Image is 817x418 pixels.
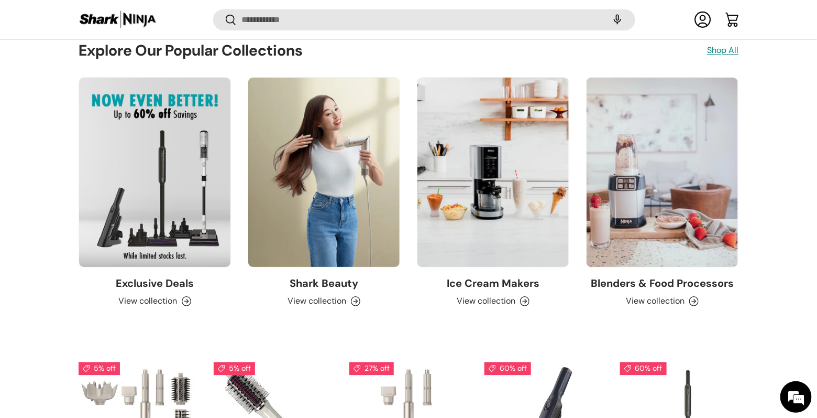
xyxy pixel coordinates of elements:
[591,276,734,290] a: Blenders & Food Processors
[79,78,230,267] a: Exclusive Deals
[290,276,358,290] a: Shark Beauty
[79,362,120,375] span: 5% off
[587,78,738,267] a: Blenders & Food Processors
[248,78,400,267] a: Shark Beauty
[116,276,194,290] a: Exclusive Deals
[601,8,634,31] speech-search-button: Search by voice
[620,362,667,375] span: 60% off
[214,362,255,375] span: 5% off
[417,78,569,267] a: Ice Cream Makers
[707,44,738,57] a: Shop All
[349,362,394,375] span: 27% off
[447,276,539,290] a: Ice Cream Makers
[79,9,157,30] img: Shark Ninja Philippines
[484,362,531,375] span: 60% off
[79,41,690,60] h2: Explore Our Popular Collections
